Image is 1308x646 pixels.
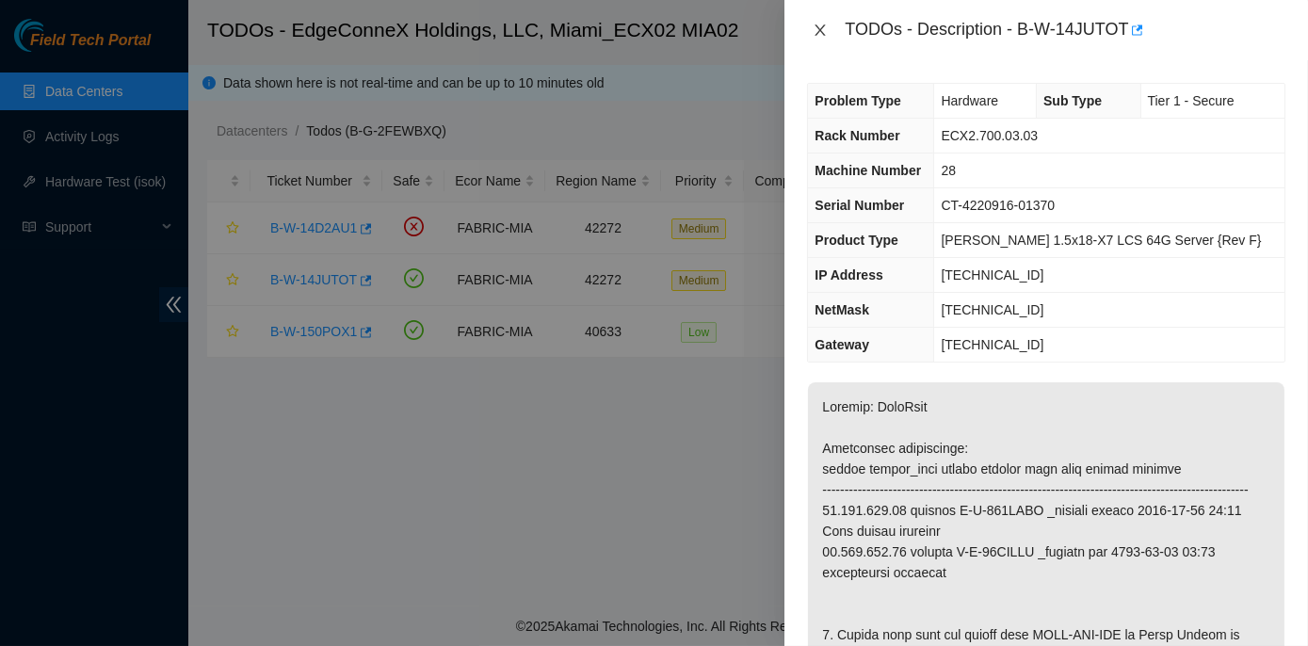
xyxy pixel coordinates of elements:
span: [TECHNICAL_ID] [941,337,1043,352]
span: CT-4220916-01370 [941,198,1055,213]
span: Machine Number [815,163,921,178]
span: [PERSON_NAME] 1.5x18-X7 LCS 64G Server {Rev F} [941,233,1261,248]
span: Product Type [815,233,897,248]
span: Hardware [941,93,998,108]
span: close [813,23,828,38]
span: Gateway [815,337,869,352]
span: Tier 1 - Secure [1148,93,1235,108]
span: Rack Number [815,128,899,143]
span: ECX2.700.03.03 [941,128,1038,143]
span: IP Address [815,267,882,283]
div: TODOs - Description - B-W-14JUTOT [845,15,1285,45]
span: NetMask [815,302,869,317]
button: Close [807,22,833,40]
span: [TECHNICAL_ID] [941,267,1043,283]
span: Problem Type [815,93,901,108]
span: 28 [941,163,956,178]
span: Serial Number [815,198,904,213]
span: Sub Type [1043,93,1102,108]
span: [TECHNICAL_ID] [941,302,1043,317]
